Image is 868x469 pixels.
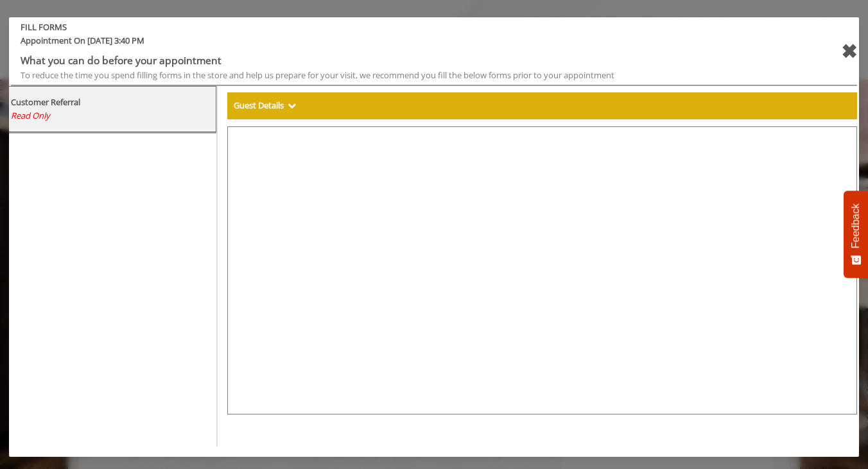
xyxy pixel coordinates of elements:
[844,191,868,278] button: Feedback - Show survey
[850,203,862,248] span: Feedback
[11,96,80,108] b: Customer Referral
[11,34,786,53] span: Appointment On [DATE] 3:40 PM
[841,36,857,67] div: close forms
[234,99,284,111] b: Guest Details
[227,126,858,414] iframe: formsViewWeb
[11,110,50,121] span: Read Only
[21,53,221,67] b: What you can do before your appointment
[227,92,858,119] div: Guest Details Show
[288,99,296,111] span: Show
[11,21,786,34] b: FILL FORMS
[21,69,776,82] div: To reduce the time you spend filling forms in the store and help us prepare for your visit, we re...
